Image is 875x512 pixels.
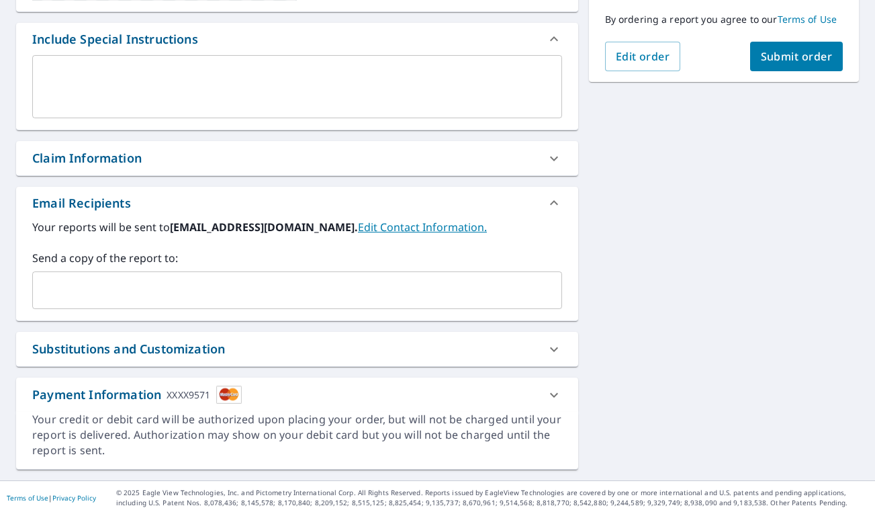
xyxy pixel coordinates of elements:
a: Privacy Policy [52,493,96,503]
div: XXXX9571 [167,386,210,404]
a: Terms of Use [7,493,48,503]
div: Email Recipients [16,187,578,219]
p: | [7,494,96,502]
p: By ordering a report you agree to our [605,13,843,26]
div: Substitutions and Customization [32,340,225,358]
img: cardImage [216,386,242,404]
div: Email Recipients [32,194,131,212]
button: Submit order [750,42,843,71]
div: Include Special Instructions [32,30,198,48]
div: Claim Information [32,149,142,167]
div: Your credit or debit card will be authorized upon placing your order, but will not be charged unt... [32,412,562,458]
label: Your reports will be sent to [32,219,562,235]
div: Payment Information [32,386,242,404]
div: Include Special Instructions [16,23,578,55]
div: Substitutions and Customization [16,332,578,366]
div: Claim Information [16,141,578,175]
b: [EMAIL_ADDRESS][DOMAIN_NAME]. [170,220,358,234]
p: © 2025 Eagle View Technologies, Inc. and Pictometry International Corp. All Rights Reserved. Repo... [116,488,868,508]
span: Submit order [761,49,833,64]
a: EditContactInfo [358,220,487,234]
label: Send a copy of the report to: [32,250,562,266]
a: Terms of Use [778,13,837,26]
button: Edit order [605,42,681,71]
span: Edit order [616,49,670,64]
div: Payment InformationXXXX9571cardImage [16,378,578,412]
